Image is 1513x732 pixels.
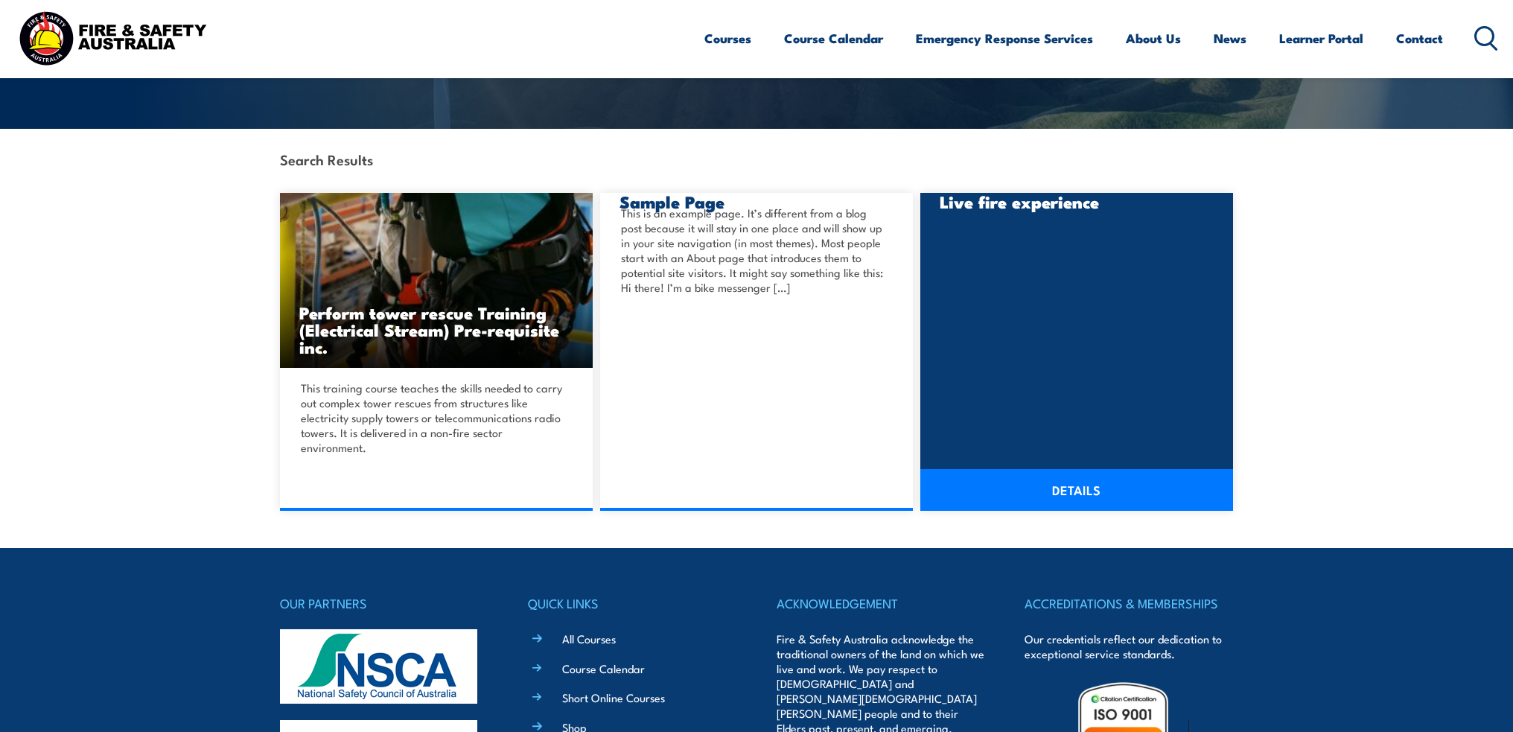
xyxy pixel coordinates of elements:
[1214,19,1246,58] a: News
[784,19,883,58] a: Course Calendar
[562,631,616,646] a: All Courses
[704,19,751,58] a: Courses
[940,193,1214,210] h3: Live fire experience
[1025,593,1233,614] h4: ACCREDITATIONS & MEMBERSHIPS
[1279,19,1363,58] a: Learner Portal
[1126,19,1181,58] a: About Us
[916,19,1093,58] a: Emergency Response Services
[299,304,573,355] h3: Perform tower rescue Training (Electrical Stream) Pre-requisite inc.
[619,193,894,210] h3: Sample Page
[621,206,888,295] p: This is an example page. It’s different from a blog post because it will stay in one place and wi...
[280,193,593,368] img: Perform tower rescue (Electrical Stream) Pre-requisite inc.TRAINING
[528,593,736,614] h4: QUICK LINKS
[301,381,567,455] p: This training course teaches the skills needed to carry out complex tower rescues from structures...
[562,661,645,676] a: Course Calendar
[280,629,477,704] img: nsca-logo-footer
[1396,19,1443,58] a: Contact
[280,593,488,614] h4: OUR PARTNERS
[280,149,373,169] strong: Search Results
[562,690,665,705] a: Short Online Courses
[1025,631,1233,661] p: Our credentials reflect our dedication to exceptional service standards.
[280,193,593,368] a: Perform tower rescue Training (Electrical Stream) Pre-requisite inc.
[777,593,985,614] h4: ACKNOWLEDGEMENT
[920,469,1233,511] a: DETAILS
